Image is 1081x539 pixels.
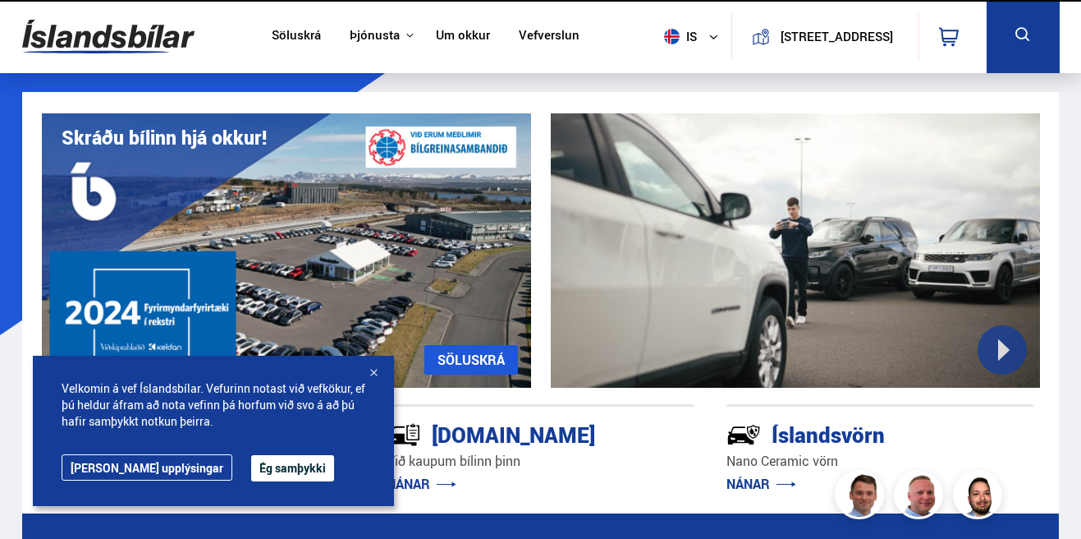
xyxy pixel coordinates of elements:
img: nhp88E3Fdnt1Opn2.png [955,472,1005,522]
a: NÁNAR [726,475,796,493]
h1: Skráðu bílinn hjá okkur! [62,127,267,149]
p: Nano Ceramic vörn [726,452,1033,471]
img: eKx6w-_Home_640_.png [42,113,531,388]
img: svg+xml;base64,PHN2ZyB4bWxucz0iaHR0cDovL3d3dy53My5vcmcvMjAwMC9zdmciIHdpZHRoPSI1MTIiIGhlaWdodD0iNT... [664,29,680,44]
span: Velkomin á vef Íslandsbílar. Vefurinn notast við vefkökur, ef þú heldur áfram að nota vefinn þá h... [62,380,365,430]
a: Um okkur [436,28,490,45]
button: Ég samþykki [251,455,334,481]
button: is [657,12,731,61]
a: [PERSON_NAME] upplýsingar [62,454,232,481]
button: Þjónusta [350,28,400,44]
a: NÁNAR [387,475,456,493]
span: is [657,29,699,44]
a: [STREET_ADDRESS] [741,13,909,60]
button: [STREET_ADDRESS] [776,30,897,44]
img: FbJEzSuNWCJXmdc-.webp [837,472,886,522]
p: Við kaupum bílinn þinn [387,452,694,471]
div: [DOMAIN_NAME] [387,419,635,448]
a: Söluskrá [272,28,321,45]
img: G0Ugv5HjCgRt.svg [22,10,195,63]
div: Íslandsvörn [726,419,975,448]
img: -Svtn6bYgwAsiwNX.svg [726,417,761,452]
a: SÖLUSKRÁ [424,345,518,375]
a: Vefverslun [519,28,579,45]
img: tr5P-W3DuiFaO7aO.svg [387,417,421,452]
img: siFngHWaQ9KaOqBr.png [896,472,946,522]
